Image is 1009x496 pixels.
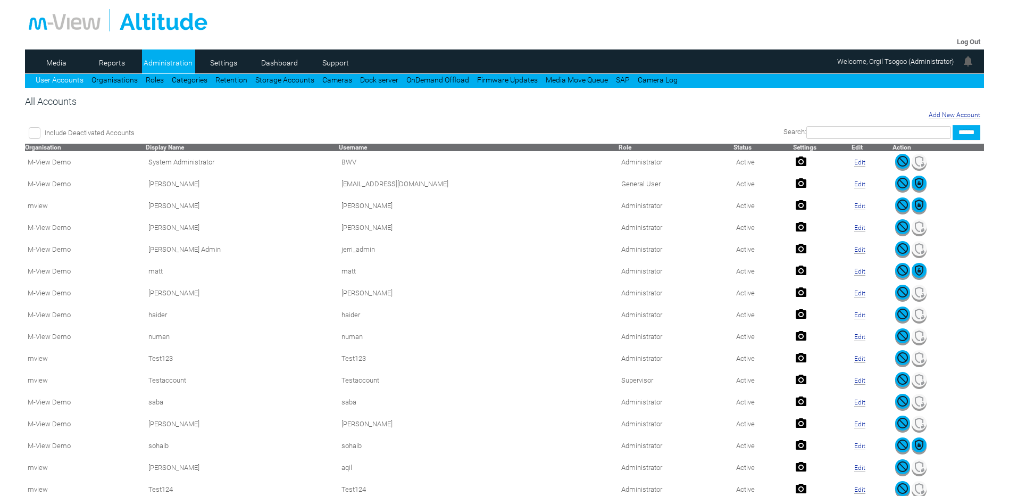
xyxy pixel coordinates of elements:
span: M-View Demo [28,289,71,297]
a: MFA Not Set [912,424,927,432]
a: Roles [146,76,164,84]
img: camera24.png [796,200,806,210]
a: Add New Account [929,111,980,119]
span: gavin [341,420,393,428]
span: selina [341,202,393,210]
td: Active [733,369,793,391]
img: mfa-shield-white-icon.svg [912,372,927,387]
td: Supervisor [619,369,734,391]
a: MFA Not Set [912,250,927,258]
a: Deactivate [895,315,910,323]
a: Edit [854,464,865,472]
td: Active [733,326,793,348]
img: user-active-green-icon.svg [895,459,910,474]
img: camera24.png [796,178,806,188]
span: Jerri [341,224,393,232]
td: General User [619,173,734,195]
span: Contact Method: None [148,158,214,166]
img: mfa-shield-white-icon.svg [912,481,927,496]
img: user-active-green-icon.svg [895,394,910,409]
img: mfa-shield-white-icon.svg [912,241,927,256]
img: camera24.png [796,374,806,385]
img: user-active-green-icon.svg [895,176,910,191]
img: user-active-green-icon.svg [895,197,910,212]
th: Settings [793,144,852,151]
span: Test124 [341,485,366,493]
td: Administrator [619,195,734,217]
td: Administrator [619,413,734,435]
img: user-active-green-icon.svg [895,437,910,452]
td: Administrator [619,391,734,413]
img: camera24.png [796,396,806,407]
a: Deactivate [895,162,910,170]
td: Active [733,391,793,413]
a: MFA Not Set [912,315,927,323]
span: BWV [341,158,356,166]
a: Edit [854,442,865,450]
a: Media Move Queue [546,76,608,84]
a: MFA Not Set [912,162,927,170]
img: user-active-green-icon.svg [895,241,910,256]
a: SAP [616,76,630,84]
span: M-View Demo [28,180,71,188]
td: Administrator [619,151,734,173]
span: Welcome, Orgil Tsogoo (Administrator) [837,57,954,65]
a: Reset MFA [912,184,927,192]
span: sohaib [341,442,362,450]
th: Action [893,144,984,151]
a: Storage Accounts [255,76,314,84]
span: M-View Demo [28,245,71,253]
img: camera24.png [796,352,806,363]
a: Administration [142,55,194,71]
td: Administrator [619,238,734,260]
td: Active [733,173,793,195]
img: bell24.png [962,55,974,68]
a: Edit [854,399,865,407]
img: mfa-shield-white-icon.svg [912,154,927,169]
a: Edit [854,311,865,319]
span: Contact Method: SMS and Email [148,485,173,493]
td: Administrator [619,348,734,369]
img: user-active-green-icon.svg [895,285,910,300]
span: Test123 [341,354,366,362]
span: All Accounts [25,96,77,107]
img: user-active-green-icon.svg [895,328,910,343]
div: Search: [369,125,980,140]
a: Edit [854,377,865,385]
a: MFA Not Set [912,381,927,388]
span: matt [341,267,356,275]
a: Reset MFA [912,271,927,279]
img: user-active-green-icon.svg [895,481,910,496]
td: Administrator [619,326,734,348]
a: Deactivate [895,337,910,345]
a: MFA Not Set [912,359,927,367]
th: Edit [852,144,893,151]
span: Contact Method: SMS and Email [148,376,186,384]
a: Deactivate [895,206,910,214]
a: OnDemand Offload [406,76,469,84]
a: Reset MFA [912,446,927,454]
img: mfa-shield-white-icon.svg [912,328,927,343]
img: mfa-shield-white-icon.svg [912,307,927,321]
a: Edit [854,290,865,297]
td: Active [733,282,793,304]
a: Organisation [25,144,61,151]
span: aqil [341,464,352,472]
span: Testaccount [341,376,379,384]
a: Retention [215,76,247,84]
a: Camera Log [638,76,678,84]
a: Reports [86,55,138,71]
span: numan [341,333,363,341]
td: Administrator [619,435,734,457]
span: Contact Method: SMS and Email [148,398,163,406]
a: Media [30,55,82,71]
a: Edit [854,224,865,232]
td: Active [733,217,793,238]
img: mfa-shield-green-icon.svg [912,263,927,278]
td: Active [733,195,793,217]
span: M-View Demo [28,158,71,166]
a: Settings [198,55,249,71]
a: Edit [854,333,865,341]
span: M-View Demo [28,442,71,450]
a: User Accounts [36,76,84,84]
